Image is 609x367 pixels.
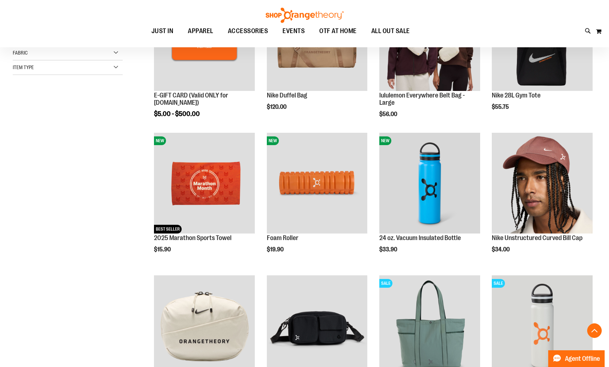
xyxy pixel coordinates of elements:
[154,246,172,253] span: $15.90
[379,279,392,288] span: SALE
[492,104,510,110] span: $55.75
[379,111,398,117] span: $56.00
[548,350,605,367] button: Agent Offline
[492,92,541,99] a: Nike 28L Gym Tote
[379,234,461,242] a: 24 oz. Vacuum Insulated Bottle
[492,133,593,234] img: Nike Unstructured Curved Bill Cap
[379,136,391,145] span: NEW
[282,23,305,39] span: EVENTS
[371,23,410,39] span: ALL OUT SALE
[492,234,582,242] a: Nike Unstructured Curved Bill Cap
[154,234,232,242] a: 2025 Marathon Sports Towel
[228,23,268,39] span: ACCESSORIES
[267,92,307,99] a: Nike Duffel Bag
[267,136,279,145] span: NEW
[263,129,371,271] div: product
[267,104,288,110] span: $120.00
[154,133,255,235] a: 2025 Marathon Sports TowelNEWBEST SELLER
[13,64,34,70] span: Item Type
[587,323,602,338] button: Back To Top
[488,129,596,271] div: product
[154,110,200,117] span: $5.00 - $500.00
[379,133,480,235] a: 24 oz. Vacuum Insulated BottleNEW
[151,23,174,39] span: JUST IN
[154,133,255,234] img: 2025 Marathon Sports Towel
[150,129,258,271] div: product
[267,234,298,242] a: Foam Roller
[13,50,28,56] span: Fabric
[267,133,368,235] a: Foam RollerNEW
[379,92,465,106] a: lululemon Everywhere Belt Bag - Large
[492,133,593,235] a: Nike Unstructured Curved Bill Cap
[492,246,511,253] span: $34.00
[376,129,484,271] div: product
[379,246,398,253] span: $33.90
[267,246,285,253] span: $19.90
[154,136,166,145] span: NEW
[188,23,213,39] span: APPAREL
[154,92,228,106] a: E-GIFT CARD (Valid ONLY for [DOMAIN_NAME])
[265,8,345,23] img: Shop Orangetheory
[492,279,505,288] span: SALE
[319,23,357,39] span: OTF AT HOME
[379,133,480,234] img: 24 oz. Vacuum Insulated Bottle
[565,355,600,362] span: Agent Offline
[267,133,368,234] img: Foam Roller
[154,225,182,234] span: BEST SELLER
